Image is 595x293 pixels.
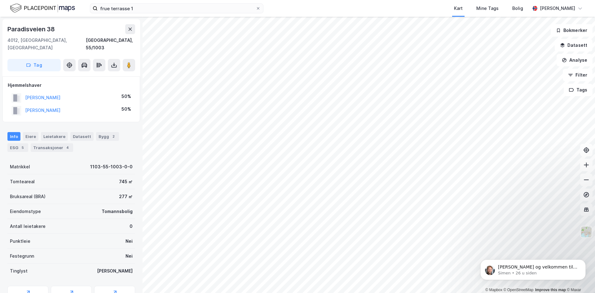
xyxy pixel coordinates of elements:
a: OpenStreetMap [504,288,534,292]
div: 0 [130,223,133,230]
a: Mapbox [485,288,502,292]
div: Nei [126,252,133,260]
div: 4012, [GEOGRAPHIC_DATA], [GEOGRAPHIC_DATA] [7,37,86,51]
div: [PERSON_NAME] [540,5,575,12]
div: Tinglyst [10,267,28,275]
div: Tomteareal [10,178,35,185]
div: 50% [121,105,131,113]
div: 5 [20,144,26,151]
div: Bolig [512,5,523,12]
div: [GEOGRAPHIC_DATA], 55/1003 [86,37,135,51]
div: Antall leietakere [10,223,46,230]
div: ESG [7,143,28,152]
div: [PERSON_NAME] [97,267,133,275]
div: Kart [454,5,463,12]
div: Punktleie [10,238,30,245]
button: Analyse [557,54,593,66]
div: 277 ㎡ [119,193,133,200]
iframe: Intercom notifications melding [471,246,595,290]
div: Leietakere [41,132,68,141]
div: 50% [121,93,131,100]
button: Bokmerker [551,24,593,37]
img: Z [580,226,592,238]
div: Hjemmelshaver [8,82,135,89]
div: Bruksareal (BRA) [10,193,46,200]
div: Eiendomstype [10,208,41,215]
div: 4 [64,144,71,151]
img: logo.f888ab2527a4732fd821a326f86c7f29.svg [10,3,75,14]
div: Info [7,132,20,141]
div: 2 [110,133,117,140]
div: 745 ㎡ [119,178,133,185]
div: Festegrunn [10,252,34,260]
button: Datasett [555,39,593,51]
button: Tags [564,84,593,96]
div: Tomannsbolig [102,208,133,215]
button: Tag [7,59,61,71]
div: Eiere [23,132,38,141]
div: Bygg [96,132,119,141]
div: Datasett [70,132,94,141]
input: Søk på adresse, matrikkel, gårdeiere, leietakere eller personer [98,4,256,13]
button: Filter [563,69,593,81]
div: Matrikkel [10,163,30,171]
a: Improve this map [535,288,566,292]
div: 1103-55-1003-0-0 [90,163,133,171]
div: Mine Tags [476,5,499,12]
div: Paradisveien 38 [7,24,56,34]
div: Transaksjoner [31,143,73,152]
div: Nei [126,238,133,245]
